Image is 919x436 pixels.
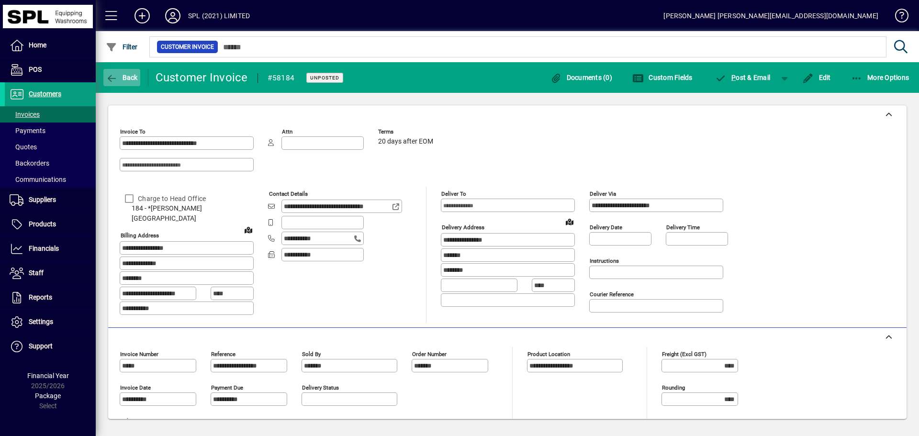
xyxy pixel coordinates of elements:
mat-label: Order number [412,350,447,357]
span: Reports [29,293,52,301]
a: Communications [5,171,96,188]
button: More Options [849,69,912,86]
div: [PERSON_NAME] [PERSON_NAME][EMAIL_ADDRESS][DOMAIN_NAME] [663,8,878,23]
div: Customer Invoice [156,70,248,85]
a: Quotes [5,139,96,155]
span: 184 - *[PERSON_NAME] [GEOGRAPHIC_DATA] [120,203,254,224]
mat-label: Sold by [302,350,321,357]
mat-label: Deliver via [590,190,616,197]
mat-label: Reference [211,350,235,357]
span: Customers [29,90,61,98]
app-page-header-button: Back [96,69,148,86]
mat-label: Delivery time [666,224,700,231]
mat-label: Deliver To [441,190,466,197]
mat-label: Invoice date [120,384,151,391]
mat-label: Title [120,417,131,424]
span: POS [29,66,42,73]
span: Package [35,392,61,400]
span: Suppliers [29,196,56,203]
a: Home [5,34,96,57]
span: Backorders [10,159,49,167]
span: Invoices [10,111,40,118]
mat-label: Attn [282,128,292,135]
a: View on map [241,222,256,237]
span: Financials [29,245,59,252]
span: Settings [29,318,53,325]
span: More Options [851,74,909,81]
span: Unposted [310,75,339,81]
span: Home [29,41,46,49]
mat-label: Payment due [211,384,243,391]
mat-label: Courier Reference [590,291,634,298]
span: Back [106,74,138,81]
span: Custom Fields [632,74,693,81]
span: P [731,74,736,81]
div: #58184 [268,70,295,86]
a: Backorders [5,155,96,171]
button: Edit [800,69,833,86]
mat-label: Freight (excl GST) [662,350,706,357]
a: Reports [5,286,96,310]
mat-label: Product location [527,350,570,357]
a: Suppliers [5,188,96,212]
button: Documents (0) [548,69,615,86]
button: Post & Email [710,69,775,86]
span: Products [29,220,56,228]
button: Back [103,69,140,86]
span: 20 days after EOM [378,138,433,145]
mat-label: Invoice number [120,350,158,357]
a: Support [5,335,96,358]
mat-label: Rounding [662,384,685,391]
a: View on map [562,214,577,229]
a: Invoices [5,106,96,123]
mat-label: Invoice To [120,128,146,135]
a: Payments [5,123,96,139]
span: Staff [29,269,44,277]
span: Edit [802,74,831,81]
span: Support [29,342,53,350]
button: Add [127,7,157,24]
span: Documents (0) [550,74,612,81]
a: Financials [5,237,96,261]
a: Products [5,212,96,236]
span: Terms [378,129,436,135]
span: ost & Email [715,74,771,81]
mat-label: Delivery status [302,384,339,391]
span: Communications [10,176,66,183]
button: Profile [157,7,188,24]
a: Knowledge Base [888,2,907,33]
mat-label: Instructions [590,257,619,264]
span: Quotes [10,143,37,151]
span: Financial Year [27,372,69,380]
a: POS [5,58,96,82]
button: Filter [103,38,140,56]
span: Customer Invoice [161,42,214,52]
mat-label: Delivery date [590,224,622,231]
button: Custom Fields [630,69,695,86]
a: Settings [5,310,96,334]
a: Staff [5,261,96,285]
span: Filter [106,43,138,51]
span: Payments [10,127,45,134]
div: SPL (2021) LIMITED [188,8,250,23]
